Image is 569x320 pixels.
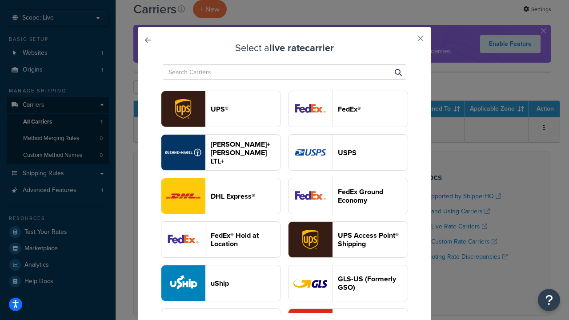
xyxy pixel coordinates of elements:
[288,221,408,258] button: accessPoint logoUPS Access Point® Shipping
[338,188,408,204] header: FedEx Ground Economy
[338,231,408,248] header: UPS Access Point® Shipping
[288,265,408,301] button: gso logoGLS-US (Formerly GSO)
[338,275,408,292] header: GLS-US (Formerly GSO)
[161,265,281,301] button: uShip logouShip
[211,105,280,113] header: UPS®
[161,91,281,127] button: ups logoUPS®
[338,105,408,113] header: FedEx®
[289,222,332,257] img: accessPoint logo
[211,140,280,165] header: [PERSON_NAME]+[PERSON_NAME] LTL+
[338,148,408,157] header: USPS
[161,222,205,257] img: fedExLocation logo
[161,178,205,214] img: dhl logo
[289,135,332,170] img: usps logo
[211,192,280,200] header: DHL Express®
[161,265,205,301] img: uShip logo
[160,43,409,53] h3: Select a
[211,279,280,288] header: uShip
[289,178,332,214] img: smartPost logo
[161,221,281,258] button: fedExLocation logoFedEx® Hold at Location
[269,40,334,55] strong: live rate carrier
[161,178,281,214] button: dhl logoDHL Express®
[211,231,280,248] header: FedEx® Hold at Location
[288,178,408,214] button: smartPost logoFedEx Ground Economy
[163,64,406,80] input: Search Carriers
[161,135,205,170] img: reTransFreight logo
[538,289,560,311] button: Open Resource Center
[288,134,408,171] button: usps logoUSPS
[288,91,408,127] button: fedEx logoFedEx®
[161,91,205,127] img: ups logo
[289,91,332,127] img: fedEx logo
[161,134,281,171] button: reTransFreight logo[PERSON_NAME]+[PERSON_NAME] LTL+
[289,265,332,301] img: gso logo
